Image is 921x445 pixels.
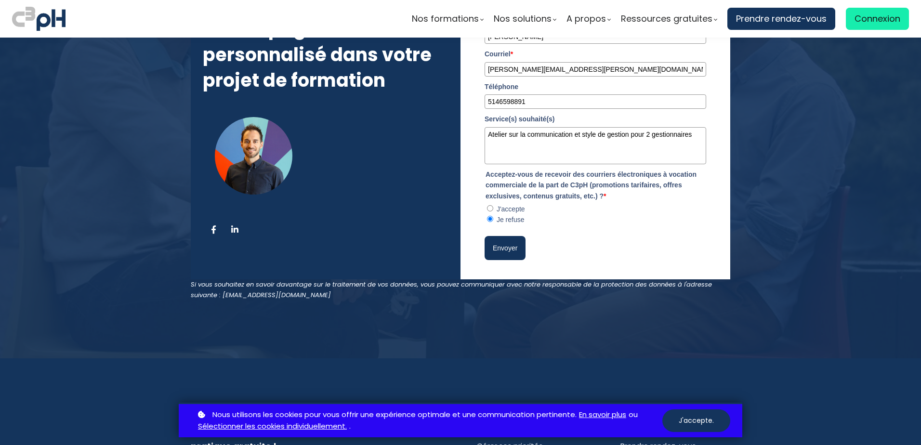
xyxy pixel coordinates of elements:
[485,94,706,109] input: Seulement si vous souhaitez échanger avec une voix humaine 😄
[497,216,525,223] label: Je refuse
[727,8,835,30] a: Prendre rendez-vous
[621,12,712,26] span: Ressources gratuites
[412,12,479,26] span: Nos formations
[196,409,662,433] p: ou .
[485,114,706,124] label: Service(s) souhaité(s)
[855,12,900,26] span: Connexion
[485,62,706,77] input: Ex : jeveux.meformer@avecc3ph.com
[662,409,730,432] button: J'accepte.
[566,12,606,26] span: A propos
[736,12,827,26] span: Prendre rendez-vous
[485,81,706,92] label: Téléphone
[212,409,577,421] span: Nous utilisons les cookies pour vous offrir une expérience optimale et une communication pertinente.
[579,409,626,421] a: En savoir plus
[497,205,525,213] label: J'accepte
[485,236,526,260] button: Envoyer
[846,8,909,30] a: Connexion
[494,12,552,26] span: Nos solutions
[191,280,712,300] em: Si vous souhaitez en savoir davantage sur le traitement de vos données, vous pouvez communiquer a...
[12,5,66,33] img: logo C3PH
[485,49,706,59] label: Courriel
[485,169,706,201] legend: Acceptez-vous de recevoir des courriers électroniques à vocation commerciale de la part de C3pH (...
[198,420,347,432] a: Sélectionner les cookies individuellement.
